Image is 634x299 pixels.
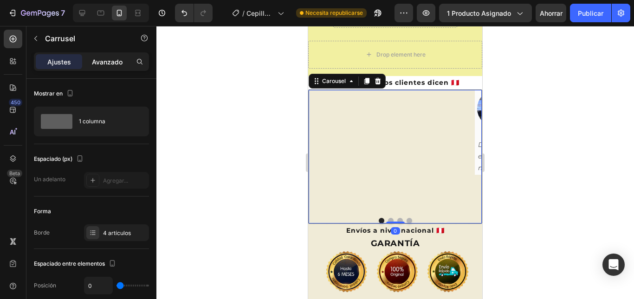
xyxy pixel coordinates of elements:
iframe: Área de diseño [308,26,482,299]
font: Borde [34,229,50,236]
button: Dot [80,192,85,197]
font: 1 columna [79,118,105,125]
font: Carrusel [45,34,75,43]
button: Dot [71,192,76,197]
font: 4 artículos [103,229,131,236]
div: 0 [83,201,92,209]
font: Avanzado [92,58,123,66]
font: Beta [9,170,20,177]
font: Necesita republicarse [305,9,363,16]
button: 1 producto asignado [439,4,532,22]
font: 7 [61,8,65,18]
img: Alt Image [169,64,206,101]
font: Cepillo de Página de Producto - 27/08 [246,9,274,56]
p: Carrusel [45,33,124,44]
div: Carousel [12,51,39,59]
button: Publicar [570,4,611,22]
font: Espaciado (px) [34,155,72,162]
font: Espaciado entre elementos [34,260,105,267]
font: Ajustes [47,58,71,66]
input: Auto [84,277,112,294]
font: Posición [34,282,56,289]
font: 1 producto asignado [447,9,511,17]
button: Dot [98,192,104,197]
button: Dot [89,192,95,197]
div: Deshacer/Rehacer [175,4,213,22]
div: Abrir Intercom Messenger [602,254,625,276]
button: Ahorrar [536,4,566,22]
font: 450 [11,99,20,106]
button: 7 [4,4,69,22]
font: Un adelanto [34,176,65,183]
strong: Envíos a nivel nacional 🇵🇪 [38,200,136,209]
font: / [242,9,245,17]
img: image_demo.jpg [7,210,167,280]
font: Mostrar en [34,90,63,97]
font: Publicar [578,9,603,17]
font: Forma [34,208,51,215]
i: Después de estar parado todo el día lo uso, esto es lo único que me relaja. ¡Una maravilla! [170,115,331,146]
font: Ahorrar [540,9,563,17]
